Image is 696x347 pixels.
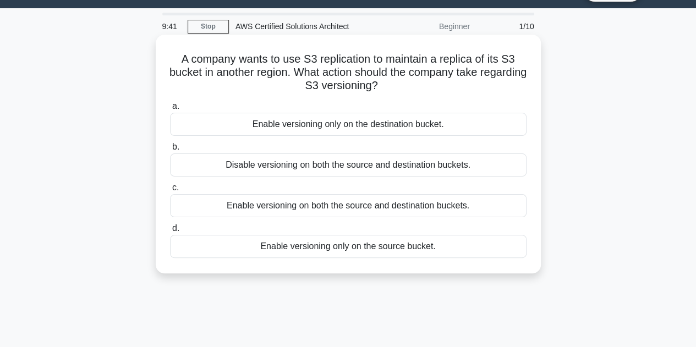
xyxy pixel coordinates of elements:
[170,194,527,217] div: Enable versioning on both the source and destination buckets.
[172,142,179,151] span: b.
[172,101,179,111] span: a.
[229,15,380,37] div: AWS Certified Solutions Architect
[170,235,527,258] div: Enable versioning only on the source bucket.
[156,15,188,37] div: 9:41
[170,153,527,177] div: Disable versioning on both the source and destination buckets.
[380,15,476,37] div: Beginner
[188,20,229,34] a: Stop
[172,183,179,192] span: c.
[476,15,541,37] div: 1/10
[170,113,527,136] div: Enable versioning only on the destination bucket.
[172,223,179,233] span: d.
[169,52,528,93] h5: A company wants to use S3 replication to maintain a replica of its S3 bucket in another region. W...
